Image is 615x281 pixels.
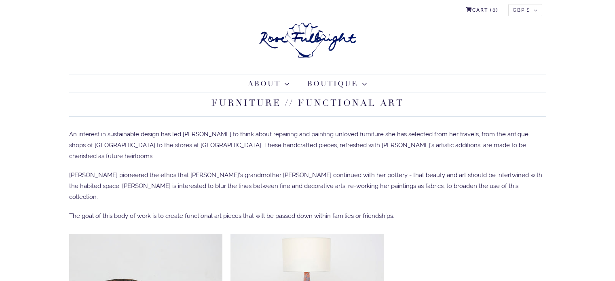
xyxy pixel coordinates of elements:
button: GBP £ [508,4,542,16]
a: Furniture // Functional Art [211,97,404,109]
a: About [248,78,290,89]
p: The goal of this body of work is to create functional art pieces that will be passed down within ... [69,211,546,222]
a: Boutique [307,78,367,89]
span: 0 [492,7,496,13]
p: An interest in sustainable design has led [PERSON_NAME] to think about repairing and painting unl... [69,129,546,162]
a: Cart (0) [466,4,499,16]
p: [PERSON_NAME] pioneered the ethos that [PERSON_NAME]’s grandmother [PERSON_NAME] continued with h... [69,170,546,203]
